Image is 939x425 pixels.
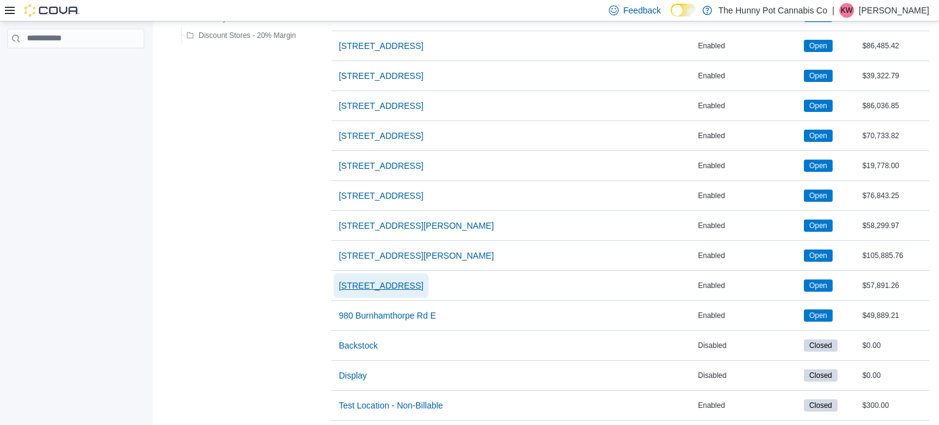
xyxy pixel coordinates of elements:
[809,370,832,381] span: Closed
[334,333,383,358] button: Backstock
[624,4,661,17] span: Feedback
[809,250,827,261] span: Open
[334,393,447,418] button: Test Location - Non-Billable
[860,368,929,383] div: $0.00
[809,40,827,51] span: Open
[334,363,372,388] button: Display
[804,100,833,112] span: Open
[339,100,423,112] span: [STREET_ADDRESS]
[841,3,852,18] span: KW
[696,338,801,353] div: Disabled
[832,3,834,18] p: |
[696,218,801,233] div: Enabled
[860,248,929,263] div: $105,885.76
[809,220,827,231] span: Open
[860,278,929,293] div: $57,891.26
[804,160,833,172] span: Open
[718,3,827,18] p: The Hunny Pot Cannabis Co
[804,399,838,412] span: Closed
[804,190,833,202] span: Open
[334,64,428,88] button: [STREET_ADDRESS]
[696,398,801,413] div: Enabled
[809,190,827,201] span: Open
[696,278,801,293] div: Enabled
[199,31,296,40] span: Discount Stores - 20% Margin
[334,94,428,118] button: [STREET_ADDRESS]
[804,130,833,142] span: Open
[809,130,827,141] span: Open
[809,400,832,411] span: Closed
[860,98,929,113] div: $86,036.85
[804,309,833,322] span: Open
[339,70,423,82] span: [STREET_ADDRESS]
[339,369,367,382] span: Display
[339,190,423,202] span: [STREET_ADDRESS]
[671,4,696,17] input: Dark Mode
[860,398,929,413] div: $300.00
[809,70,827,81] span: Open
[860,158,929,173] div: $19,778.00
[339,399,443,412] span: Test Location - Non-Billable
[804,339,838,352] span: Closed
[859,3,929,18] p: [PERSON_NAME]
[339,339,378,352] span: Backstock
[696,158,801,173] div: Enabled
[24,4,79,17] img: Cova
[860,218,929,233] div: $58,299.97
[809,340,832,351] span: Closed
[696,68,801,83] div: Enabled
[182,28,301,43] button: Discount Stores - 20% Margin
[696,368,801,383] div: Disabled
[334,303,441,328] button: 980 Burnhamthorpe Rd E
[696,128,801,143] div: Enabled
[860,188,929,203] div: $76,843.25
[334,213,499,238] button: [STREET_ADDRESS][PERSON_NAME]
[804,40,833,52] span: Open
[334,243,499,268] button: [STREET_ADDRESS][PERSON_NAME]
[809,310,827,321] span: Open
[804,220,833,232] span: Open
[334,34,428,58] button: [STREET_ADDRESS]
[804,70,833,82] span: Open
[339,249,494,262] span: [STREET_ADDRESS][PERSON_NAME]
[860,68,929,83] div: $39,322.79
[696,98,801,113] div: Enabled
[839,3,854,18] div: Kayla Weaver
[334,273,428,298] button: [STREET_ADDRESS]
[7,51,144,80] nav: Complex example
[809,280,827,291] span: Open
[334,153,428,178] button: [STREET_ADDRESS]
[809,100,827,111] span: Open
[860,128,929,143] div: $70,733.82
[696,248,801,263] div: Enabled
[339,220,494,232] span: [STREET_ADDRESS][PERSON_NAME]
[804,249,833,262] span: Open
[696,308,801,323] div: Enabled
[334,124,428,148] button: [STREET_ADDRESS]
[339,40,423,52] span: [STREET_ADDRESS]
[339,160,423,172] span: [STREET_ADDRESS]
[804,279,833,292] span: Open
[339,309,436,322] span: 980 Burnhamthorpe Rd E
[860,39,929,53] div: $86,485.42
[804,369,838,382] span: Closed
[334,183,428,208] button: [STREET_ADDRESS]
[696,39,801,53] div: Enabled
[339,279,423,292] span: [STREET_ADDRESS]
[696,188,801,203] div: Enabled
[860,308,929,323] div: $49,889.21
[860,338,929,353] div: $0.00
[809,160,827,171] span: Open
[339,130,423,142] span: [STREET_ADDRESS]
